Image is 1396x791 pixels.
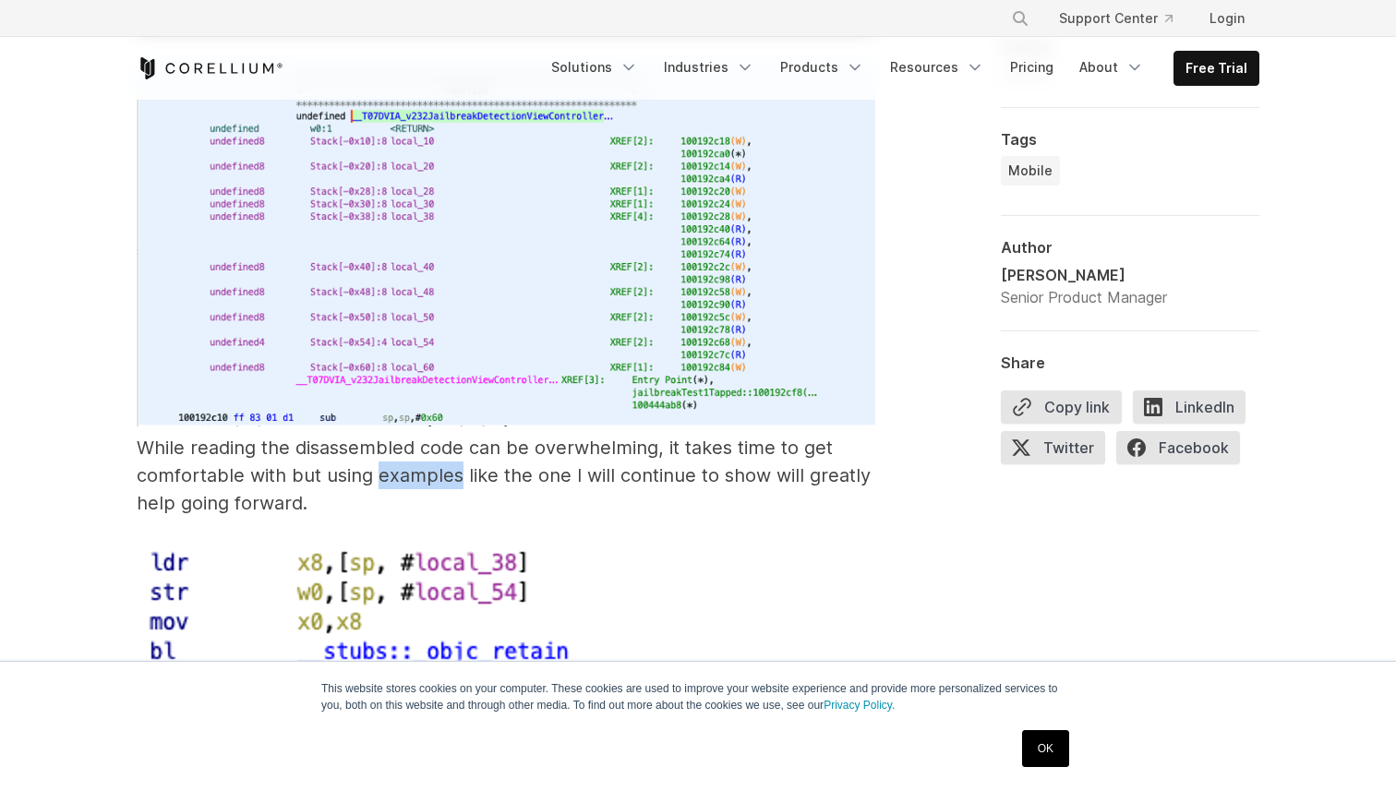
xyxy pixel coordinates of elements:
[321,680,1075,713] p: This website stores cookies on your computer. These cookies are used to improve your website expe...
[142,545,637,696] img: image-png-Feb-23-2023-04-28-48-3185-PM.png
[824,699,895,712] a: Privacy Policy.
[1174,52,1258,85] a: Free Trial
[540,51,649,84] a: Solutions
[1195,2,1259,35] a: Login
[1133,390,1246,424] span: LinkedIn
[540,51,1259,86] div: Navigation Menu
[879,51,995,84] a: Resources
[1001,264,1167,286] div: [PERSON_NAME]
[1008,162,1053,180] span: Mobile
[1001,431,1116,472] a: Twitter
[1001,390,1122,424] button: Copy link
[1001,431,1105,464] span: Twitter
[1133,390,1257,431] a: LinkedIn
[1001,286,1167,308] div: Senior Product Manager
[1001,238,1259,257] div: Author
[653,51,765,84] a: Industries
[1022,730,1069,767] a: OK
[1116,431,1251,472] a: Facebook
[1044,2,1187,35] a: Support Center
[999,51,1065,84] a: Pricing
[137,57,875,426] img: Dynamic code changing using Friday to leverage Corellium
[769,51,875,84] a: Products
[1068,51,1155,84] a: About
[1004,2,1037,35] button: Search
[989,2,1259,35] div: Navigation Menu
[1001,156,1060,186] a: Mobile
[1001,130,1259,149] div: Tags
[1001,354,1259,372] div: Share
[137,57,283,79] a: Corellium Home
[1116,431,1240,464] span: Facebook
